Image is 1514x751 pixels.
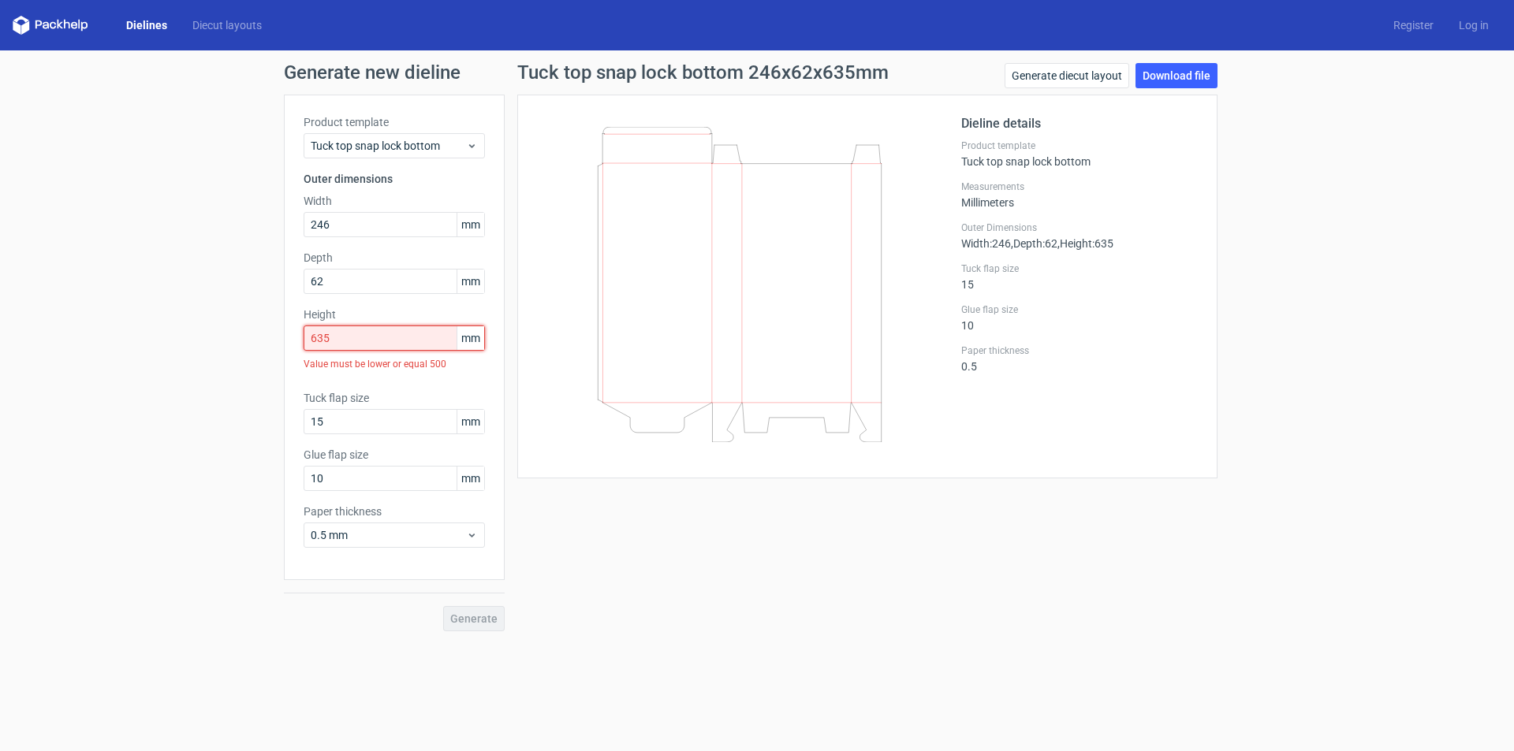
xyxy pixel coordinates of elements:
[304,447,485,463] label: Glue flap size
[961,139,1198,152] label: Product template
[961,303,1198,316] label: Glue flap size
[304,504,485,519] label: Paper thickness
[457,270,484,293] span: mm
[961,221,1198,234] label: Outer Dimensions
[961,237,1011,250] span: Width : 246
[304,114,485,130] label: Product template
[304,307,485,322] label: Height
[457,213,484,236] span: mm
[114,17,180,33] a: Dielines
[517,63,889,82] h1: Tuck top snap lock bottom 246x62x635mm
[961,139,1198,168] div: Tuck top snap lock bottom
[961,344,1198,357] label: Paper thickness
[1446,17,1501,33] a: Log in
[457,467,484,490] span: mm
[961,180,1198,193] label: Measurements
[457,326,484,350] span: mm
[1005,63,1129,88] a: Generate diecut layout
[180,17,274,33] a: Diecut layouts
[311,527,466,543] span: 0.5 mm
[961,180,1198,209] div: Millimeters
[961,262,1198,275] label: Tuck flap size
[304,171,485,187] h3: Outer dimensions
[961,262,1198,291] div: 15
[304,390,485,406] label: Tuck flap size
[304,193,485,209] label: Width
[961,114,1198,133] h2: Dieline details
[1011,237,1057,250] span: , Depth : 62
[1381,17,1446,33] a: Register
[304,250,485,266] label: Depth
[961,303,1198,332] div: 10
[284,63,1230,82] h1: Generate new dieline
[1135,63,1218,88] a: Download file
[304,351,485,377] div: Value must be lower or equal 500
[1057,237,1113,250] span: , Height : 635
[457,410,484,433] span: mm
[311,138,466,154] span: Tuck top snap lock bottom
[961,344,1198,373] div: 0.5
